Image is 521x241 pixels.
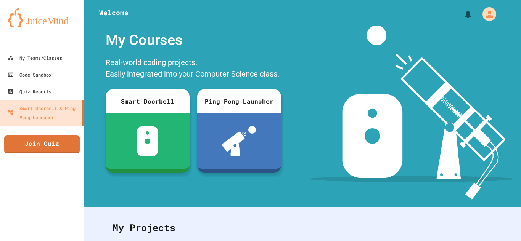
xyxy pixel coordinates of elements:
[8,87,51,96] div: Quiz Reports
[309,26,514,200] img: banner-image-my-projects.png
[8,104,79,122] div: Smart Doorbell & Ping Pong Launcher
[4,135,80,153] a: Join Quiz
[102,26,285,55] div: My Courses
[474,5,498,23] div: My Account
[8,70,51,79] div: Code Sandbox
[197,89,281,113] div: Ping Pong Launcher
[8,53,62,62] div: My Teams/Classes
[222,126,256,156] img: ppl-with-ball.png
[137,126,158,156] img: sdb-white.svg
[449,8,474,21] div: My Notifications
[106,89,190,113] div: Smart Doorbell
[8,8,76,27] img: logo-orange.svg
[102,55,285,83] div: Real-world coding projects. Easily integrated into your Computer Science class.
